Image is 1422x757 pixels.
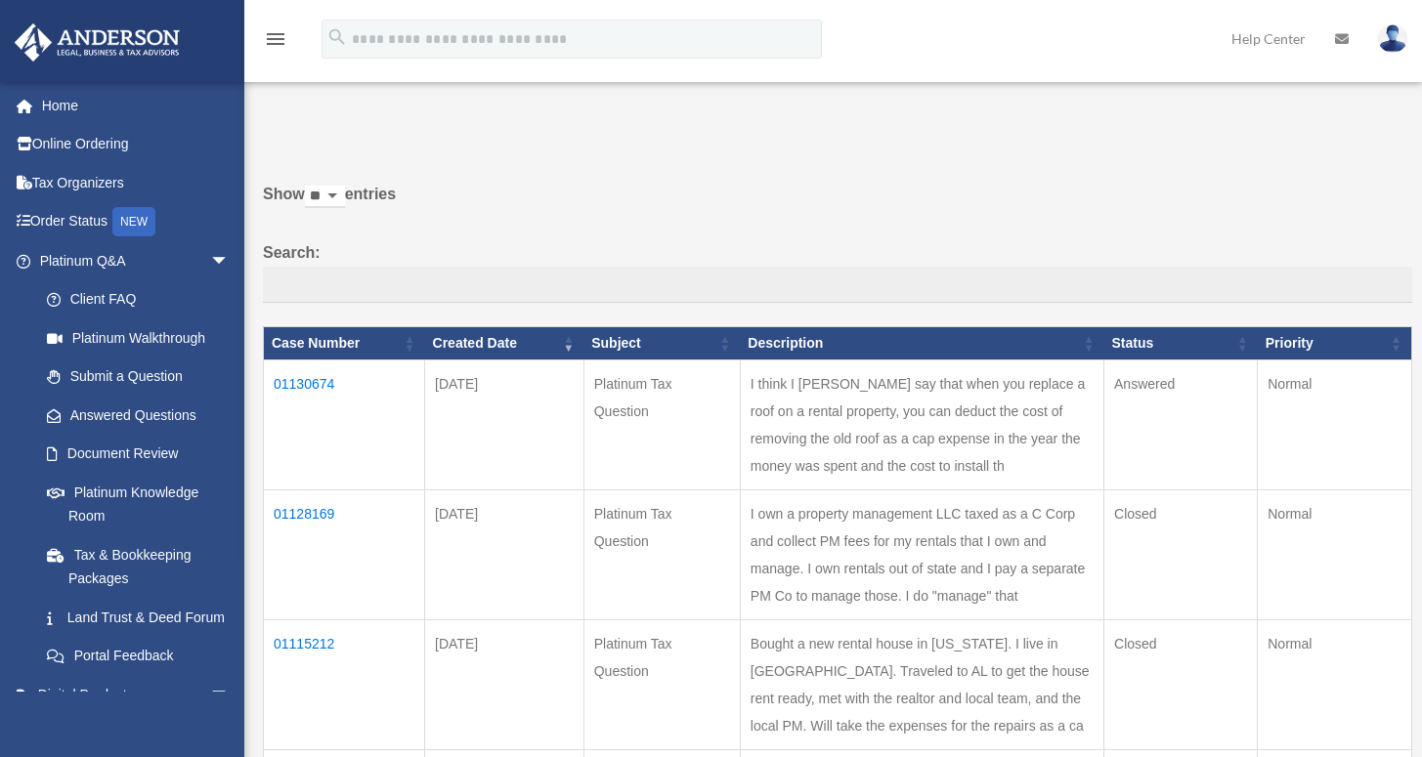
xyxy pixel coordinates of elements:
td: Platinum Tax Question [583,489,740,619]
th: Subject: activate to sort column ascending [583,327,740,360]
a: Land Trust & Deed Forum [27,598,249,637]
label: Show entries [263,181,1412,228]
th: Status: activate to sort column ascending [1104,327,1258,360]
a: Order StatusNEW [14,202,259,242]
a: Tax & Bookkeeping Packages [27,535,249,598]
td: Normal [1258,619,1412,749]
a: Document Review [27,435,249,474]
td: 01128169 [264,489,425,619]
input: Search: [263,267,1412,304]
a: Submit a Question [27,357,249,397]
img: User Pic [1378,24,1407,53]
label: Search: [263,239,1412,304]
th: Priority: activate to sort column ascending [1258,327,1412,360]
td: I own a property management LLC taxed as a C Corp and collect PM fees for my rentals that I own a... [740,489,1103,619]
img: Anderson Advisors Platinum Portal [9,23,186,62]
td: Normal [1258,489,1412,619]
td: Platinum Tax Question [583,619,740,749]
td: Answered [1104,359,1258,489]
td: Closed [1104,489,1258,619]
td: 01115212 [264,619,425,749]
a: Tax Organizers [14,163,259,202]
th: Case Number: activate to sort column ascending [264,327,425,360]
a: Answered Questions [27,396,239,435]
span: arrow_drop_down [210,675,249,715]
td: Platinum Tax Question [583,359,740,489]
a: Client FAQ [27,280,249,319]
a: Platinum Q&Aarrow_drop_down [14,241,249,280]
td: I think I [PERSON_NAME] say that when you replace a roof on a rental property, you can deduct the... [740,359,1103,489]
a: Platinum Knowledge Room [27,473,249,535]
select: Showentries [305,186,345,208]
a: Online Ordering [14,125,259,164]
td: Bought a new rental house in [US_STATE]. I live in [GEOGRAPHIC_DATA]. Traveled to AL to get the h... [740,619,1103,749]
td: [DATE] [425,489,584,619]
a: Platinum Walkthrough [27,318,249,357]
span: arrow_drop_down [210,241,249,281]
a: Home [14,86,259,125]
td: 01130674 [264,359,425,489]
th: Created Date: activate to sort column ascending [425,327,584,360]
td: [DATE] [425,359,584,489]
div: NEW [112,207,155,236]
a: menu [264,34,287,51]
th: Description: activate to sort column ascending [740,327,1103,360]
i: menu [264,27,287,51]
td: [DATE] [425,619,584,749]
td: Normal [1258,359,1412,489]
td: Closed [1104,619,1258,749]
a: Digital Productsarrow_drop_down [14,675,259,714]
i: search [326,26,348,48]
a: Portal Feedback [27,637,249,676]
